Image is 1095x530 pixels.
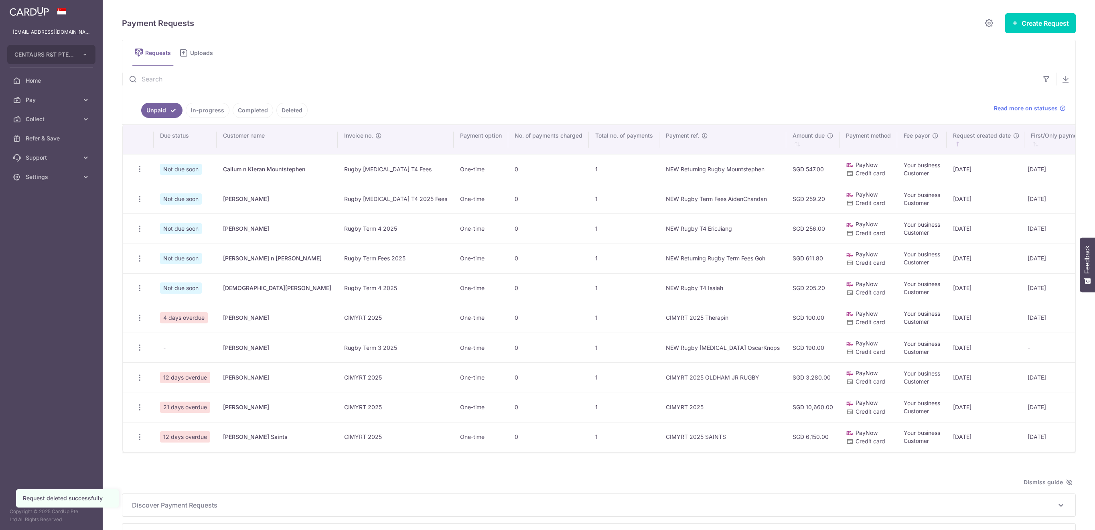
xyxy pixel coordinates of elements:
[659,213,786,243] td: NEW Rugby T4 EricJiang
[786,362,839,392] td: SGD 3,280.00
[947,362,1024,392] td: [DATE]
[846,161,854,169] img: paynow-md-4fe65508ce96feda548756c5ee0e473c78d4820b8ea51387c6e4ad89e58a5e61.png
[589,154,659,184] td: 1
[160,223,202,234] span: Not due soon
[856,340,878,347] span: PayNow
[338,273,454,303] td: Rugby Term 4 2025
[904,348,929,355] span: Customer
[338,125,454,154] th: Invoice no.
[23,494,112,502] div: Request deleted successfully
[515,132,582,140] span: No. of payments charged
[786,154,839,184] td: SGD 547.00
[904,229,929,236] span: Customer
[846,310,854,318] img: paynow-md-4fe65508ce96feda548756c5ee0e473c78d4820b8ea51387c6e4ad89e58a5e61.png
[846,429,854,437] img: paynow-md-4fe65508ce96feda548756c5ee0e473c78d4820b8ea51387c6e4ad89e58a5e61.png
[947,184,1024,213] td: [DATE]
[454,333,508,362] td: One-time
[508,392,589,422] td: 0
[338,422,454,452] td: CIMYRT 2025
[589,213,659,243] td: 1
[177,40,219,66] a: Uploads
[454,244,508,273] td: One-time
[856,229,885,236] span: Credit card
[846,221,854,229] img: paynow-md-4fe65508ce96feda548756c5ee0e473c78d4820b8ea51387c6e4ad89e58a5e61.png
[217,184,338,213] td: [PERSON_NAME]
[589,362,659,392] td: 1
[947,154,1024,184] td: [DATE]
[508,154,589,184] td: 0
[160,342,169,353] span: -
[904,340,940,347] span: Your business
[846,251,854,259] img: paynow-md-4fe65508ce96feda548756c5ee0e473c78d4820b8ea51387c6e4ad89e58a5e61.png
[904,280,940,287] span: Your business
[454,273,508,303] td: One-time
[846,280,854,288] img: paynow-md-4fe65508ce96feda548756c5ee0e473c78d4820b8ea51387c6e4ad89e58a5e61.png
[846,370,854,378] img: paynow-md-4fe65508ce96feda548756c5ee0e473c78d4820b8ea51387c6e4ad89e58a5e61.png
[454,184,508,213] td: One-time
[145,49,174,57] span: Requests
[904,400,940,406] span: Your business
[217,333,338,362] td: [PERSON_NAME]
[589,392,659,422] td: 1
[454,362,508,392] td: One-time
[595,132,653,140] span: Total no. of payments
[904,310,940,317] span: Your business
[1005,13,1076,33] button: Create Request
[786,125,839,154] th: Amount due : activate to sort column ascending
[132,40,174,66] a: Requests
[338,303,454,333] td: CIMYRT 2025
[786,273,839,303] td: SGD 205.20
[856,378,885,385] span: Credit card
[856,429,878,436] span: PayNow
[856,408,885,415] span: Credit card
[897,125,947,154] th: Fee payor
[659,392,786,422] td: CIMYRT 2025
[132,500,1066,510] p: Discover Payment Requests
[160,164,202,175] span: Not due soon
[856,199,885,206] span: Credit card
[659,125,786,154] th: Payment ref.
[589,333,659,362] td: 1
[947,392,1024,422] td: [DATE]
[217,244,338,273] td: [PERSON_NAME] n [PERSON_NAME]
[786,213,839,243] td: SGD 256.00
[786,422,839,452] td: SGD 6,150.00
[904,370,940,377] span: Your business
[160,193,202,205] span: Not due soon
[26,77,79,85] span: Home
[904,199,929,206] span: Customer
[1044,506,1087,526] iframe: Opens a widget where you can find more information
[508,125,589,154] th: No. of payments charged
[26,96,79,104] span: Pay
[217,154,338,184] td: Callum n Kieran Mountstephen
[217,303,338,333] td: [PERSON_NAME]
[994,104,1058,112] span: Read more on statuses
[190,49,219,57] span: Uploads
[7,45,95,64] button: CENTAURS R&T PTE. LTD.
[856,319,885,325] span: Credit card
[338,184,454,213] td: Rugby [MEDICAL_DATA] T4 2025 Fees
[856,251,878,258] span: PayNow
[160,431,210,443] span: 12 days overdue
[1024,477,1073,487] span: Dismiss guide
[904,378,929,385] span: Customer
[947,125,1024,154] th: Request created date : activate to sort column ascending
[589,422,659,452] td: 1
[217,273,338,303] td: [DEMOGRAPHIC_DATA][PERSON_NAME]
[856,280,878,287] span: PayNow
[454,125,508,154] th: Payment option
[659,362,786,392] td: CIMYRT 2025 OLDHAM JR RUGBY
[454,392,508,422] td: One-time
[26,154,79,162] span: Support
[659,422,786,452] td: CIMYRT 2025 SAINTS
[454,303,508,333] td: One-time
[508,213,589,243] td: 0
[589,244,659,273] td: 1
[160,372,210,383] span: 12 days overdue
[217,362,338,392] td: [PERSON_NAME]
[793,132,825,140] span: Amount due
[856,259,885,266] span: Credit card
[846,340,854,348] img: paynow-md-4fe65508ce96feda548756c5ee0e473c78d4820b8ea51387c6e4ad89e58a5e61.png
[856,191,878,198] span: PayNow
[26,134,79,142] span: Refer & Save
